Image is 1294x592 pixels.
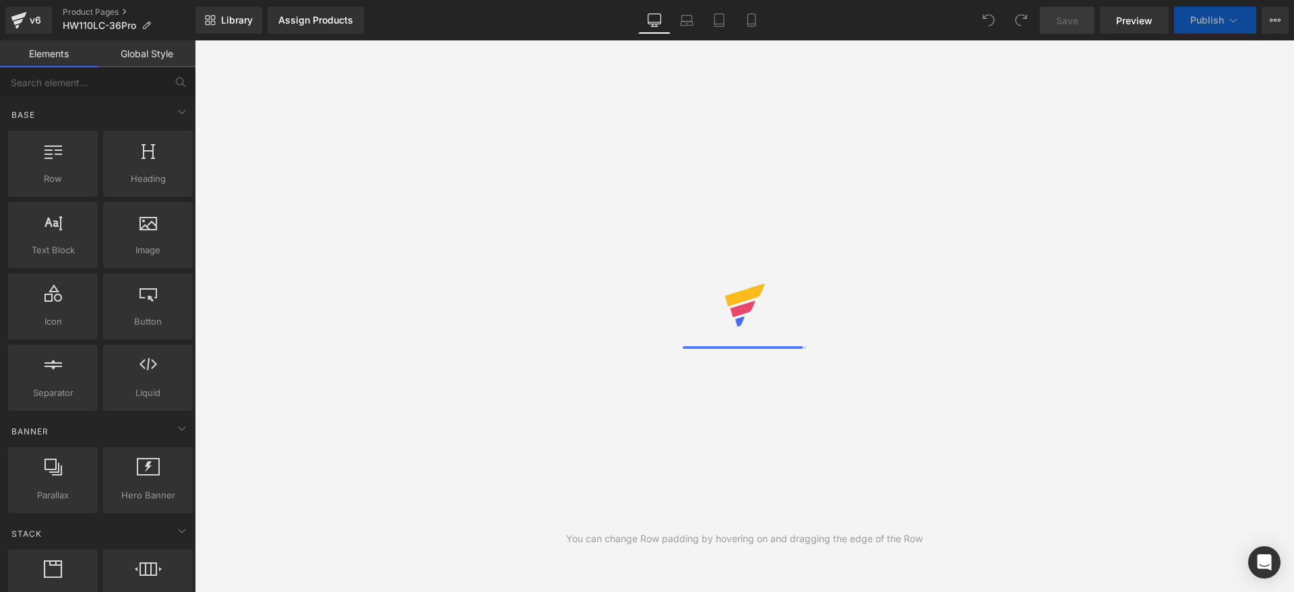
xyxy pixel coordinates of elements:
button: Publish [1174,7,1256,34]
div: Open Intercom Messenger [1248,546,1281,579]
span: Publish [1190,15,1224,26]
span: Icon [12,315,94,329]
span: Library [221,14,253,26]
span: Banner [10,425,50,438]
span: Text Block [12,243,94,257]
span: Separator [12,386,94,400]
a: v6 [5,7,52,34]
span: Parallax [12,488,94,502]
a: Mobile [735,7,768,34]
span: HW110LC-36Pro [63,20,136,31]
div: v6 [27,11,44,29]
span: Liquid [107,386,189,400]
a: Global Style [98,40,195,67]
a: Desktop [638,7,671,34]
a: Tablet [703,7,735,34]
span: Row [12,172,94,186]
span: Image [107,243,189,257]
button: More [1262,7,1289,34]
span: Save [1056,13,1078,28]
span: Preview [1116,13,1152,28]
button: Redo [1008,7,1035,34]
button: Undo [975,7,1002,34]
span: Stack [10,527,43,540]
a: New Library [195,7,262,34]
a: Preview [1100,7,1169,34]
a: Laptop [671,7,703,34]
a: Product Pages [63,7,195,18]
span: Button [107,315,189,329]
span: Base [10,108,36,121]
span: Hero Banner [107,488,189,502]
span: Heading [107,172,189,186]
div: Assign Products [278,15,353,26]
div: You can change Row padding by hovering on and dragging the edge of the Row [566,531,923,546]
